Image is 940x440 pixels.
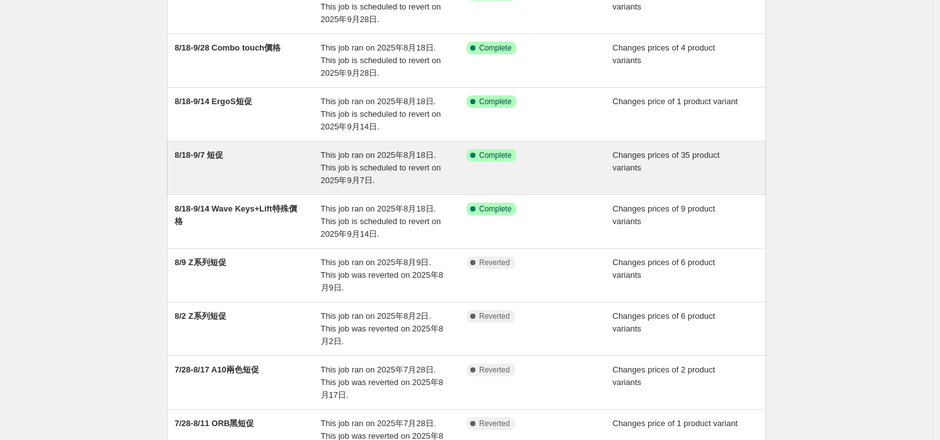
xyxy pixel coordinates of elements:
[479,311,510,321] span: Reverted
[321,97,441,131] span: This job ran on 2025年8月18日. This job is scheduled to revert on 2025年9月14日.
[479,204,511,214] span: Complete
[613,258,716,280] span: Changes prices of 6 product variants
[321,311,443,346] span: This job ran on 2025年8月2日. This job was reverted on 2025年8月2日.
[175,311,226,321] span: 8/2 Z系列短促
[479,150,511,160] span: Complete
[479,365,510,375] span: Reverted
[613,97,738,106] span: Changes price of 1 product variant
[613,311,716,333] span: Changes prices of 6 product variants
[613,204,716,226] span: Changes prices of 9 product variants
[321,150,441,185] span: This job ran on 2025年8月18日. This job is scheduled to revert on 2025年9月7日.
[479,97,511,107] span: Complete
[613,365,716,387] span: Changes prices of 2 product variants
[175,97,252,106] span: 8/18-9/14 ErgoS短促
[479,258,510,268] span: Reverted
[175,204,297,226] span: 8/18-9/14 Wave Keys+Lift特殊價格
[175,365,259,374] span: 7/28-8/17 A10兩色短促
[175,258,226,267] span: 8/9 Z系列短促
[175,419,254,428] span: 7/28-8/11 ORB黑短促
[613,419,738,428] span: Changes price of 1 product variant
[175,43,281,52] span: 8/18-9/28 Combo touch價格
[321,43,441,78] span: This job ran on 2025年8月18日. This job is scheduled to revert on 2025年9月28日.
[175,150,223,160] span: 8/18-9/7 短促
[321,365,443,400] span: This job ran on 2025年7月28日. This job was reverted on 2025年8月17日.
[613,150,720,172] span: Changes prices of 35 product variants
[479,419,510,429] span: Reverted
[321,204,441,239] span: This job ran on 2025年8月18日. This job is scheduled to revert on 2025年9月14日.
[613,43,716,65] span: Changes prices of 4 product variants
[321,258,443,292] span: This job ran on 2025年8月9日. This job was reverted on 2025年8月9日.
[479,43,511,53] span: Complete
